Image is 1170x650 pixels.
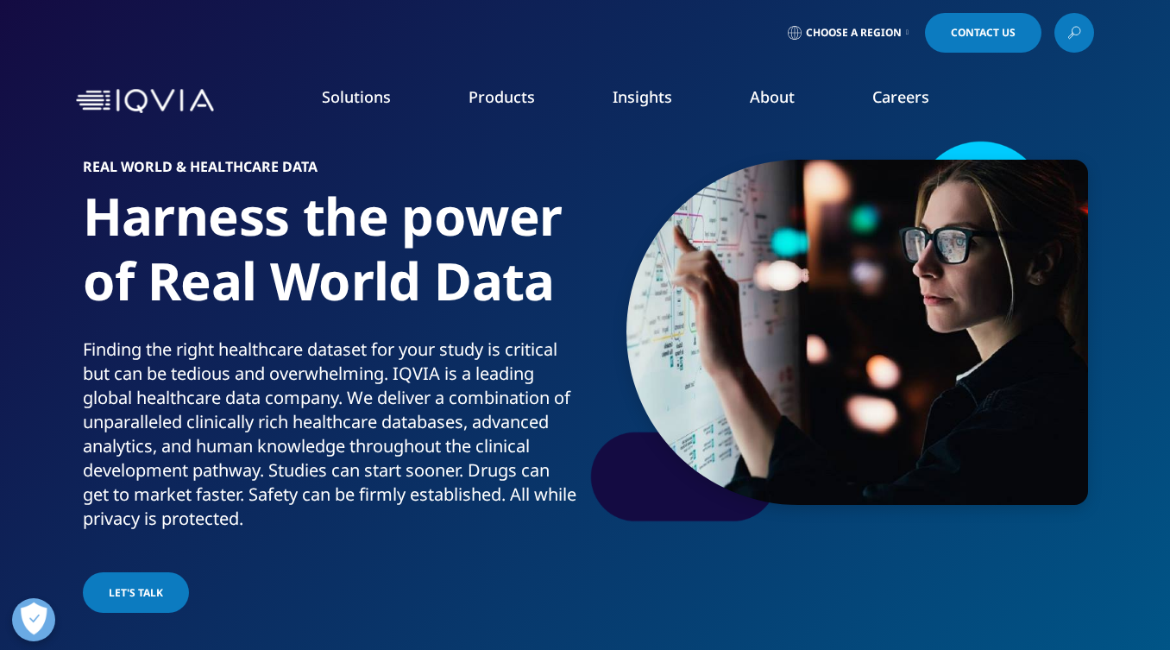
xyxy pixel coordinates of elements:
[109,585,163,600] span: Let's Talk
[750,86,795,107] a: About
[613,86,672,107] a: Insights
[925,13,1041,53] a: Contact Us
[221,60,1094,142] nav: Primary
[83,338,579,541] p: Finding the right healthcare dataset for your study is critical but can be tedious and overwhelmi...
[951,28,1016,38] span: Contact Us
[83,184,579,338] h1: Harness the power of Real World Data
[76,89,214,114] img: IQVIA Healthcare Information Technology and Pharma Clinical Research Company
[83,160,579,184] h6: Real World & Healthcare Data
[83,572,189,613] a: Let's Talk
[806,26,902,40] span: Choose a Region
[626,160,1088,505] img: 2054_young-woman-touching-big-digital-monitor.jpg
[322,86,391,107] a: Solutions
[872,86,929,107] a: Careers
[12,598,55,641] button: Open Preferences
[469,86,535,107] a: Products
